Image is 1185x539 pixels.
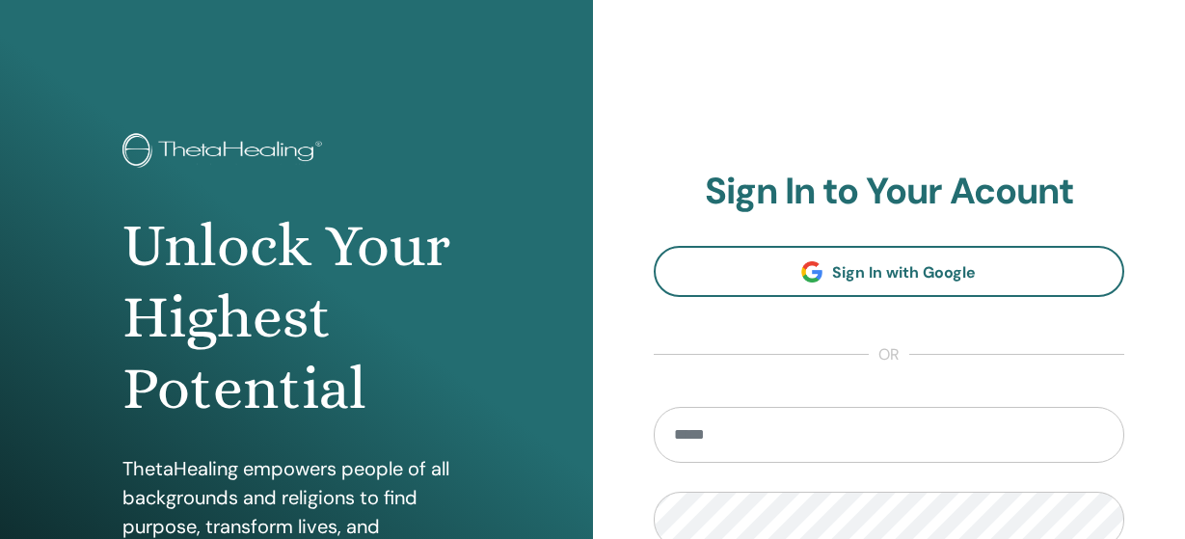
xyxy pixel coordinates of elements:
a: Sign In with Google [654,246,1125,297]
span: Sign In with Google [832,262,976,283]
h2: Sign In to Your Acount [654,170,1125,214]
span: or [869,343,909,366]
h1: Unlock Your Highest Potential [122,210,470,425]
